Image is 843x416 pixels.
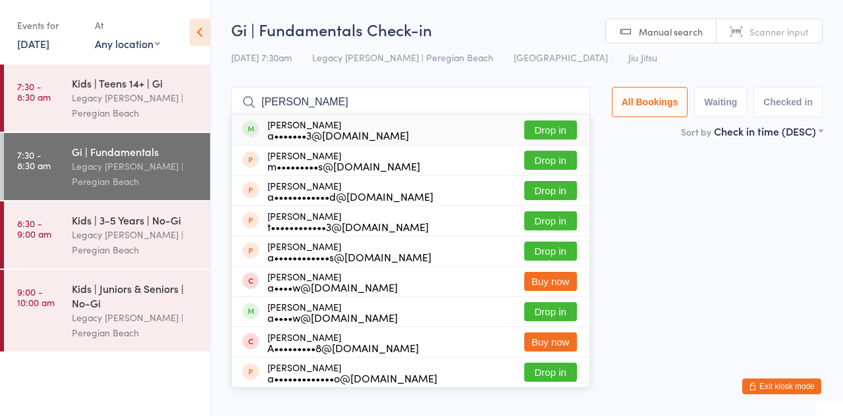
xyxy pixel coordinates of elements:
div: t••••••••••••3@[DOMAIN_NAME] [267,221,429,232]
div: a••••••••••••s@[DOMAIN_NAME] [267,251,431,262]
a: 9:00 -10:00 amKids | Juniors & Seniors | No-GiLegacy [PERSON_NAME] | Peregian Beach [4,270,210,351]
button: Exit kiosk mode [742,378,821,394]
div: [PERSON_NAME] [267,211,429,232]
div: a•••••••3@[DOMAIN_NAME] [267,130,409,140]
div: Kids | Juniors & Seniors | No-Gi [72,281,199,310]
time: 9:00 - 10:00 am [17,286,55,307]
div: [PERSON_NAME] [267,241,431,262]
input: Search [231,87,590,117]
a: 7:30 -8:30 amKids | Teens 14+ | GiLegacy [PERSON_NAME] | Peregian Beach [4,65,210,132]
div: a•••••••••••••o@[DOMAIN_NAME] [267,373,437,383]
span: [GEOGRAPHIC_DATA] [514,51,608,64]
time: 7:30 - 8:30 am [17,81,51,102]
button: All Bookings [612,87,688,117]
div: a••••w@[DOMAIN_NAME] [267,282,398,292]
div: [PERSON_NAME] [267,301,398,323]
button: Buy now [524,272,577,291]
h2: Gi | Fundamentals Check-in [231,18,823,40]
div: a••••w@[DOMAIN_NAME] [267,312,398,323]
div: Legacy [PERSON_NAME] | Peregian Beach [72,227,199,257]
span: Scanner input [749,25,809,38]
div: [PERSON_NAME] [267,150,420,171]
div: A•••••••••8@[DOMAIN_NAME] [267,342,419,353]
div: [PERSON_NAME] [267,180,433,201]
a: [DATE] [17,36,49,51]
button: Drop in [524,211,577,230]
span: Legacy [PERSON_NAME] | Peregian Beach [312,51,493,64]
button: Drop in [524,302,577,321]
div: Kids | 3-5 Years | No-Gi [72,213,199,227]
div: [PERSON_NAME] [267,119,409,140]
div: Legacy [PERSON_NAME] | Peregian Beach [72,159,199,189]
div: m•••••••••s@[DOMAIN_NAME] [267,161,420,171]
time: 8:30 - 9:00 am [17,218,51,239]
div: Events for [17,14,82,36]
button: Drop in [524,242,577,261]
time: 7:30 - 8:30 am [17,149,51,170]
div: Legacy [PERSON_NAME] | Peregian Beach [72,310,199,340]
span: Manual search [639,25,703,38]
div: Legacy [PERSON_NAME] | Peregian Beach [72,90,199,120]
div: Check in time (DESC) [714,124,823,138]
div: [PERSON_NAME] [267,332,419,353]
div: Gi | Fundamentals [72,144,199,159]
div: At [95,14,160,36]
span: Jiu Jitsu [628,51,657,64]
button: Buy now [524,332,577,351]
div: Any location [95,36,160,51]
div: [PERSON_NAME] [267,271,398,292]
button: Drop in [524,120,577,140]
div: Kids | Teens 14+ | Gi [72,76,199,90]
button: Drop in [524,181,577,200]
button: Checked in [753,87,823,117]
button: Drop in [524,363,577,382]
span: [DATE] 7:30am [231,51,292,64]
a: 8:30 -9:00 amKids | 3-5 Years | No-GiLegacy [PERSON_NAME] | Peregian Beach [4,201,210,269]
div: [PERSON_NAME] [267,362,437,383]
button: Waiting [694,87,747,117]
button: Drop in [524,151,577,170]
a: 7:30 -8:30 amGi | FundamentalsLegacy [PERSON_NAME] | Peregian Beach [4,133,210,200]
div: a••••••••••••d@[DOMAIN_NAME] [267,191,433,201]
label: Sort by [681,125,711,138]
